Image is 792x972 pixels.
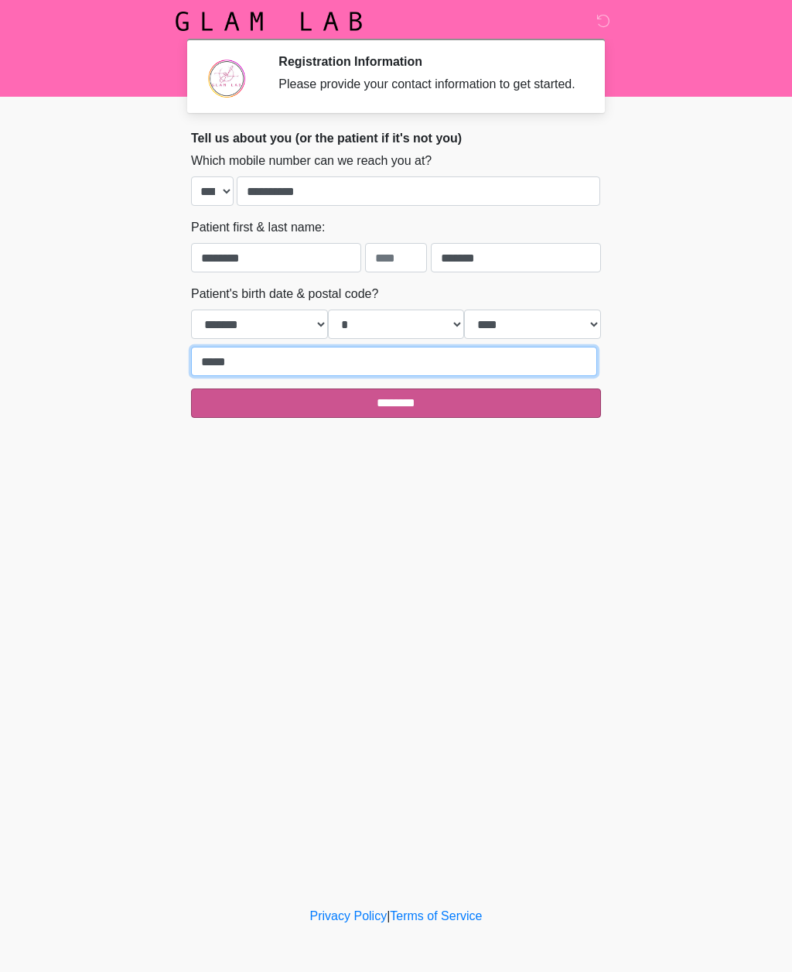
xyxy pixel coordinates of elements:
[191,152,432,170] label: Which mobile number can we reach you at?
[387,909,390,922] a: |
[176,12,362,31] img: Glam Lab Logo
[278,54,578,69] h2: Registration Information
[191,285,378,303] label: Patient's birth date & postal code?
[278,75,578,94] div: Please provide your contact information to get started.
[390,909,482,922] a: Terms of Service
[191,218,325,237] label: Patient first & last name:
[203,54,249,101] img: Agent Avatar
[191,131,601,145] h2: Tell us about you (or the patient if it's not you)
[310,909,387,922] a: Privacy Policy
